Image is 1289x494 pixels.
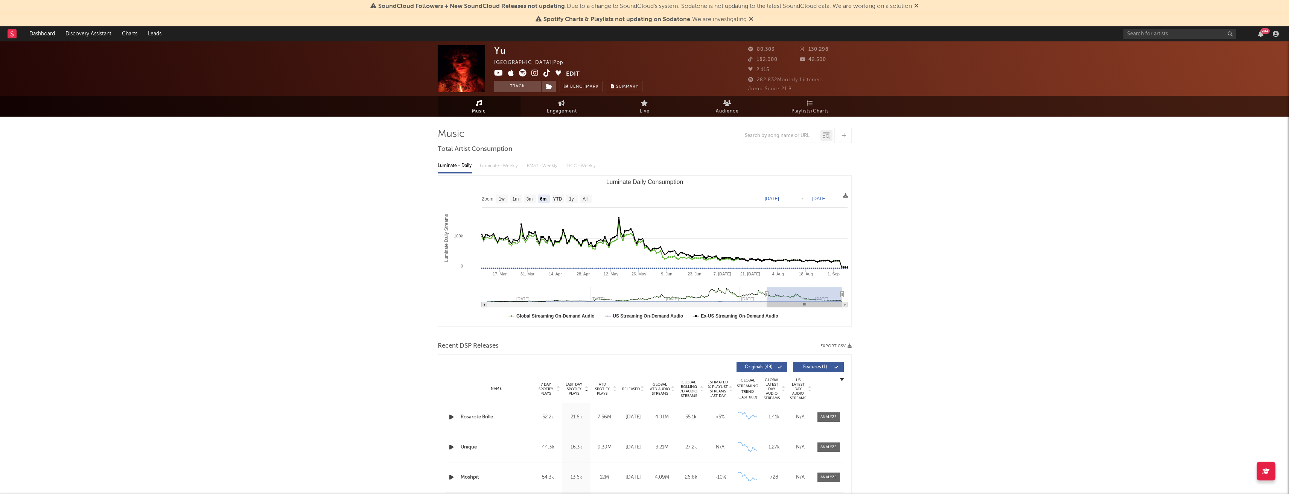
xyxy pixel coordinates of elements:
[650,413,675,421] div: 4.91M
[536,474,560,481] div: 54.3k
[791,107,829,116] span: Playlists/Charts
[543,17,690,23] span: Spotify Charts & Playlists not updating on Sodatone
[708,474,733,481] div: ~ 10 %
[549,272,562,276] text: 14. Apr
[536,382,556,396] span: 7 Day Spotify Plays
[793,362,844,372] button: Features(1)
[789,378,807,400] span: US Latest Day Audio Streams
[621,474,646,481] div: [DATE]
[543,17,747,23] span: : We are investigating
[616,85,638,89] span: Summary
[650,474,675,481] div: 4.09M
[553,196,562,202] text: YTD
[378,3,912,9] span: : Due to a change to SoundCloud's system, Sodatone is not updating to the latest SoundCloud data....
[914,3,919,9] span: Dismiss
[603,96,686,117] a: Live
[621,444,646,451] div: [DATE]
[564,474,589,481] div: 13.6k
[461,386,532,392] div: Name
[650,444,675,451] div: 3.21M
[789,444,812,451] div: N/A
[799,272,813,276] text: 18. Aug
[679,474,704,481] div: 26.8k
[686,96,769,117] a: Audience
[512,196,519,202] text: 1m
[748,87,792,91] span: Jump Score: 21.8
[763,444,785,451] div: 1.27k
[499,196,505,202] text: 1w
[613,313,683,319] text: US Streaming On-Demand Audio
[592,474,617,481] div: 12M
[536,444,560,451] div: 44.3k
[461,474,532,481] a: Moshpit
[812,196,826,201] text: [DATE]
[650,382,670,396] span: Global ATD Audio Streams
[460,264,463,268] text: 0
[772,272,784,276] text: 4. Aug
[564,382,584,396] span: Last Day Spotify Plays
[560,81,603,92] a: Benchmark
[461,444,532,451] a: Unique
[117,26,143,41] a: Charts
[713,272,731,276] text: 7. [DATE]
[1123,29,1236,39] input: Search for artists
[708,380,728,398] span: Estimated % Playlist Streams Last Day
[438,145,512,154] span: Total Artist Consumption
[763,413,785,421] div: 1.41k
[516,313,595,319] text: Global Streaming On-Demand Audio
[60,26,117,41] a: Discovery Assistant
[640,107,650,116] span: Live
[592,413,617,421] div: 7.56M
[748,78,823,82] span: 282.832 Monthly Listeners
[540,196,546,202] text: 6m
[494,58,572,67] div: [GEOGRAPHIC_DATA] | Pop
[737,378,759,400] div: Global Streaming Trend (Last 60D)
[438,160,472,172] div: Luminate - Daily
[800,57,826,62] span: 42.500
[576,272,589,276] text: 28. Apr
[748,47,775,52] span: 80.303
[769,96,852,117] a: Playlists/Charts
[765,196,779,201] text: [DATE]
[536,413,560,421] div: 52.2k
[740,272,760,276] text: 21. [DATE]
[547,107,577,116] span: Engagement
[763,378,781,400] span: Global Latest Day Audio Streams
[798,365,832,369] span: Features ( 1 )
[820,344,852,348] button: Export CSV
[679,444,704,451] div: 27.2k
[592,382,612,396] span: ATD Spotify Plays
[748,67,769,72] span: 2.115
[708,413,733,421] div: <5%
[24,26,60,41] a: Dashboard
[603,272,618,276] text: 12. May
[688,272,701,276] text: 23. Jun
[378,3,565,9] span: SoundCloud Followers + New SoundCloud Releases not updating
[741,365,776,369] span: Originals ( 49 )
[438,96,520,117] a: Music
[494,81,541,92] button: Track
[569,196,574,202] text: 1y
[520,272,534,276] text: 31. Mar
[741,133,820,139] input: Search by song name or URL
[454,234,463,238] text: 100k
[520,96,603,117] a: Engagement
[763,474,785,481] div: 728
[789,413,812,421] div: N/A
[564,444,589,451] div: 16.3k
[472,107,486,116] span: Music
[444,214,449,262] text: Luminate Daily Streams
[621,413,646,421] div: [DATE]
[1260,28,1270,34] div: 99 +
[716,107,739,116] span: Audience
[828,272,840,276] text: 1. Sep
[461,413,532,421] a: Rosarote Brille
[592,444,617,451] div: 9.39M
[622,387,640,391] span: Released
[708,444,733,451] div: N/A
[749,17,753,23] span: Dismiss
[494,45,506,56] div: Yu
[679,380,699,398] span: Global Rolling 7D Audio Streams
[631,272,646,276] text: 26. May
